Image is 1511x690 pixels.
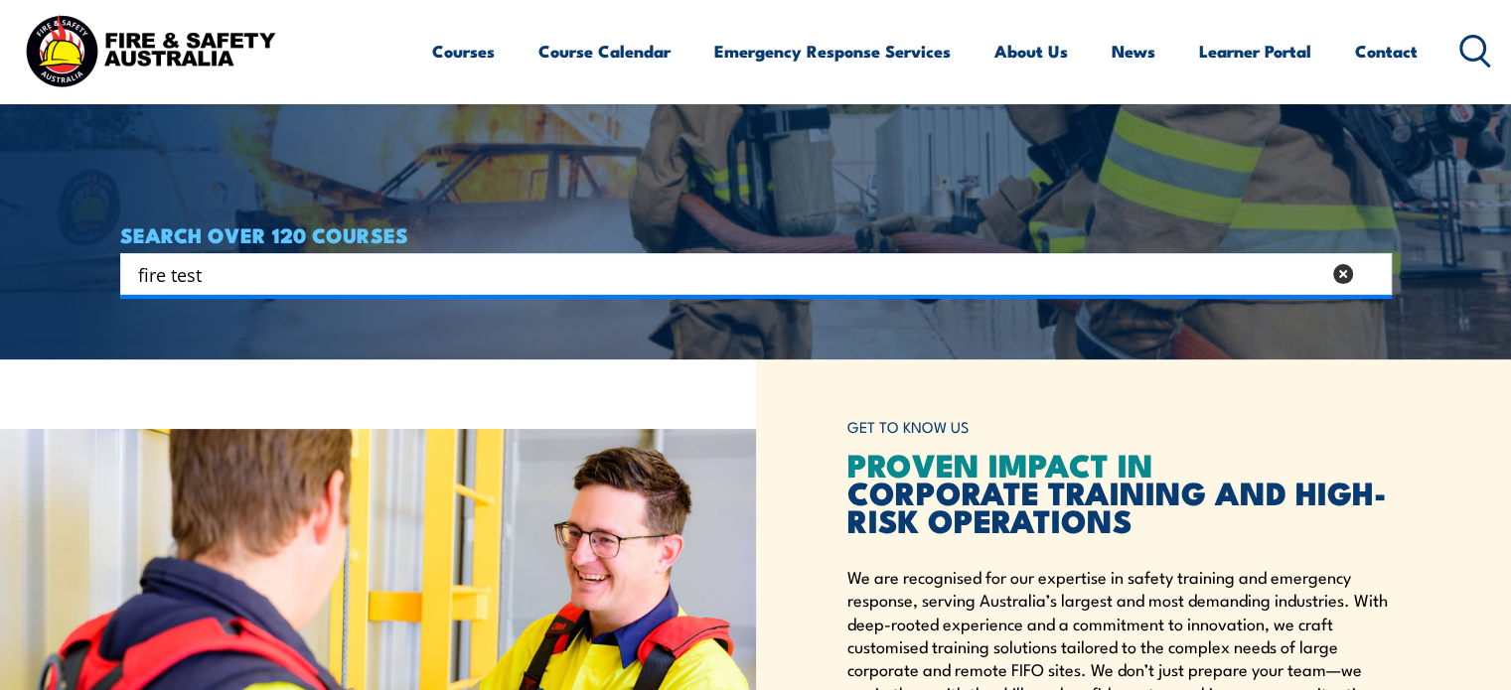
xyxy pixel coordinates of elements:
span: PROVEN IMPACT IN [847,439,1153,488]
form: Search form [142,260,1324,288]
input: Search input [138,259,1320,289]
button: Search magnifier button [1357,260,1385,288]
a: Emergency Response Services [714,25,951,77]
h2: CORPORATE TRAINING AND HIGH-RISK OPERATIONS [847,450,1392,533]
a: Learner Portal [1199,25,1311,77]
a: Course Calendar [538,25,671,77]
a: Courses [432,25,495,77]
a: About Us [994,25,1068,77]
a: Contact [1355,25,1418,77]
h4: SEARCH OVER 120 COURSES [120,223,1392,245]
h6: GET TO KNOW US [847,409,1392,446]
a: News [1112,25,1155,77]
